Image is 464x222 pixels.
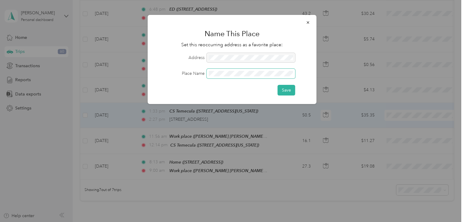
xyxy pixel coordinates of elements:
label: Address [156,54,205,61]
button: Save [278,85,295,95]
iframe: Everlance-gr Chat Button Frame [430,188,464,222]
p: Set this reoccurring address as a favorite place: [156,41,308,49]
h1: Name This Place [156,26,308,41]
label: Place Name [156,70,205,77]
